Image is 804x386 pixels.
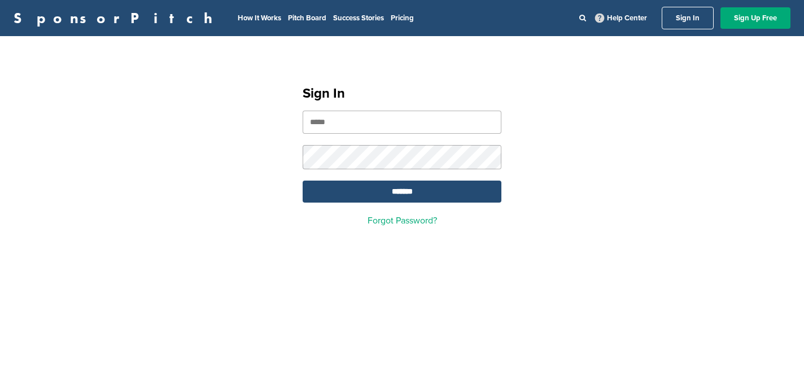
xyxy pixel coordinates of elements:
a: Help Center [593,11,649,25]
a: Pricing [391,14,414,23]
a: Sign In [662,7,714,29]
a: SponsorPitch [14,11,220,25]
a: Sign Up Free [720,7,790,29]
a: How It Works [238,14,281,23]
a: Success Stories [333,14,384,23]
a: Forgot Password? [368,215,437,226]
a: Pitch Board [288,14,326,23]
h1: Sign In [303,84,501,104]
